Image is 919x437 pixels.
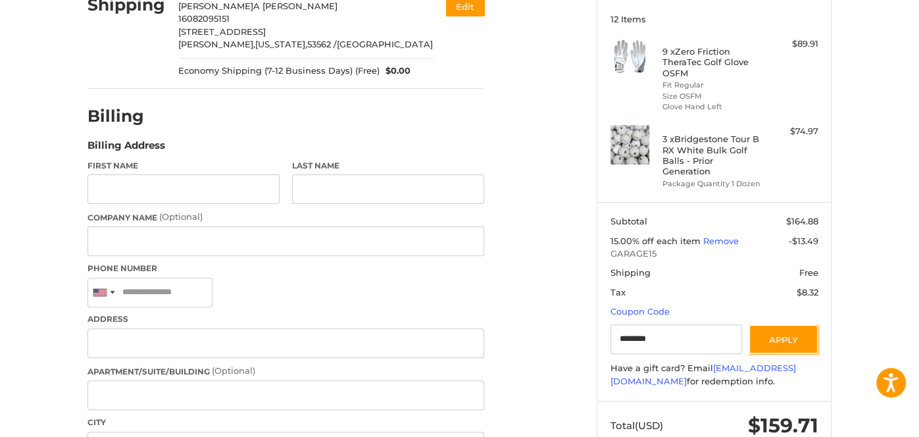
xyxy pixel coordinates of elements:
a: [EMAIL_ADDRESS][DOMAIN_NAME] [610,363,796,386]
h2: Billing [87,106,164,126]
input: Gift Certificate or Coupon Code [610,324,743,354]
span: Tax [610,287,626,297]
span: 16082095151 [178,13,230,24]
a: Coupon Code [610,306,670,317]
span: Free [799,267,818,278]
li: Glove Hand Left [662,101,763,113]
span: Subtotal [610,216,647,226]
div: $74.97 [766,125,818,138]
span: $0.00 [380,64,411,78]
a: Remove [703,236,739,246]
span: 15.00% off each item [610,236,703,246]
small: (Optional) [212,365,255,376]
label: Apartment/Suite/Building [87,365,484,378]
legend: Billing Address [87,138,165,159]
label: Phone Number [87,263,484,274]
li: Size OSFM [662,91,763,102]
div: $89.91 [766,38,818,51]
span: Shipping [610,267,651,278]
div: Have a gift card? Email for redemption info. [610,362,818,388]
label: Company Name [87,211,484,224]
li: Fit Regular [662,80,763,91]
h4: 9 x Zero Friction TheraTec Golf Glove OSFM [662,46,763,78]
span: [PERSON_NAME] [178,1,253,11]
span: GARAGE15 [610,247,818,261]
h3: 12 Items [610,14,818,24]
button: Apply [749,324,818,354]
span: [STREET_ADDRESS] [178,26,266,37]
span: [GEOGRAPHIC_DATA] [337,39,433,49]
h4: 3 x Bridgestone Tour B RX White Bulk Golf Balls - Prior Generation [662,134,763,176]
span: [US_STATE], [255,39,307,49]
span: $164.88 [786,216,818,226]
label: Address [87,313,484,325]
span: A [PERSON_NAME] [253,1,337,11]
span: [PERSON_NAME], [178,39,255,49]
label: City [87,417,484,428]
span: -$13.49 [789,236,818,246]
span: Economy Shipping (7-12 Business Days) (Free) [178,64,380,78]
span: Total (USD) [610,419,663,432]
div: United States: +1 [88,278,118,307]
small: (Optional) [159,211,203,222]
li: Package Quantity 1 Dozen [662,178,763,190]
span: $8.32 [797,287,818,297]
label: Last Name [292,160,484,172]
label: First Name [87,160,280,172]
span: 53562 / [307,39,337,49]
